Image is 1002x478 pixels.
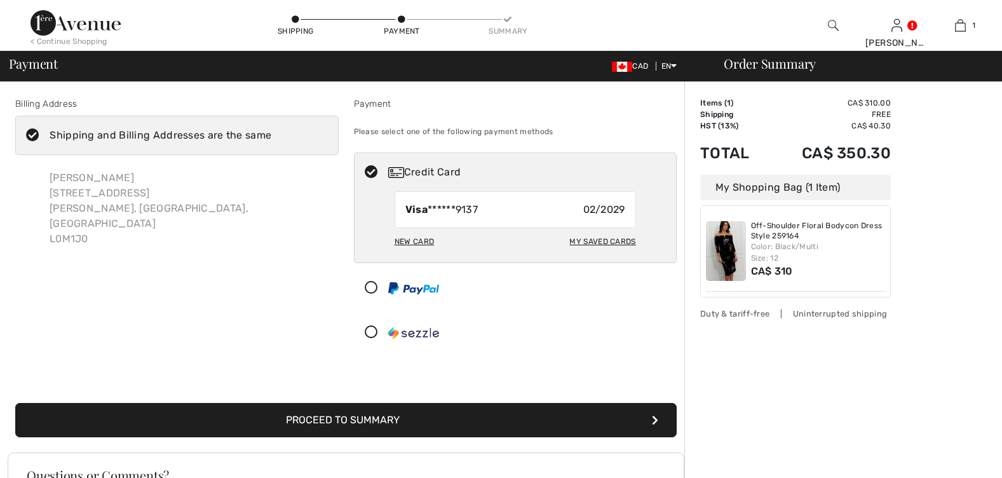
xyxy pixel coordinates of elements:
span: 1 [727,99,731,107]
img: search the website [828,18,839,33]
div: [PERSON_NAME] [865,36,928,50]
a: Off-Shoulder Floral Bodycon Dress Style 259164 [751,221,886,241]
span: 02/2029 [583,202,625,217]
div: My Shopping Bag (1 Item) [700,175,891,200]
img: Credit Card [388,167,404,178]
img: Off-Shoulder Floral Bodycon Dress Style 259164 [706,221,746,281]
img: My Info [891,18,902,33]
div: [PERSON_NAME] [STREET_ADDRESS] [PERSON_NAME], [GEOGRAPHIC_DATA], [GEOGRAPHIC_DATA] L0M1J0 [39,160,339,257]
button: Proceed to Summary [15,403,677,437]
div: My Saved Cards [569,231,635,252]
td: CA$ 310.00 [768,97,891,109]
td: Total [700,132,768,175]
td: Free [768,109,891,120]
span: CA$ 310 [751,265,793,277]
td: CA$ 350.30 [768,132,891,175]
div: < Continue Shopping [30,36,107,47]
img: Sezzle [388,327,439,339]
a: Sign In [891,19,902,31]
span: Payment [9,57,58,70]
div: Summary [489,25,527,37]
img: Canadian Dollar [612,62,632,72]
td: CA$ 40.30 [768,120,891,132]
td: HST (13%) [700,120,768,132]
strong: Visa [405,203,428,215]
span: 1 [972,20,975,31]
a: 1 [929,18,991,33]
div: Shipping [276,25,315,37]
div: Please select one of the following payment methods [354,116,677,147]
img: My Bag [955,18,966,33]
div: Color: Black/Multi Size: 12 [751,241,886,264]
div: Billing Address [15,97,339,111]
div: Shipping and Billing Addresses are the same [50,128,271,143]
span: CAD [612,62,653,71]
div: New Card [395,231,434,252]
span: EN [661,62,677,71]
div: Payment [383,25,421,37]
div: Order Summary [708,57,994,70]
div: Payment [354,97,677,111]
img: PayPal [388,282,439,294]
td: Items ( ) [700,97,768,109]
img: 1ère Avenue [30,10,121,36]
div: Credit Card [388,165,668,180]
div: Duty & tariff-free | Uninterrupted shipping [700,308,891,320]
td: Shipping [700,109,768,120]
